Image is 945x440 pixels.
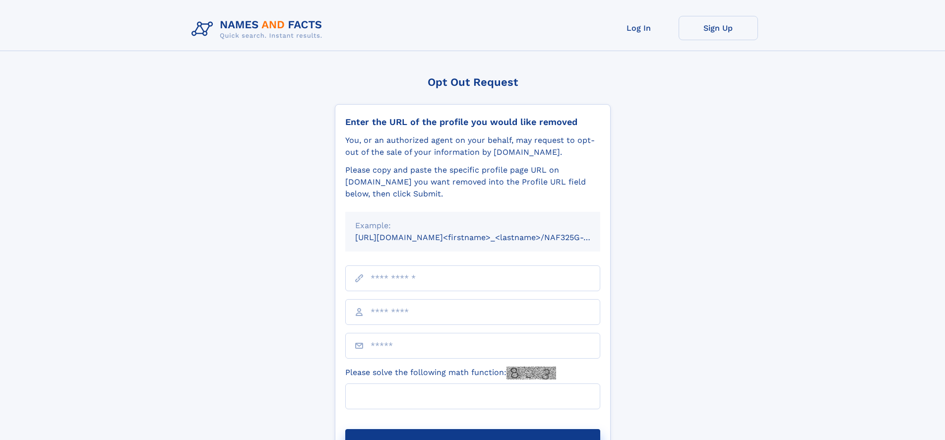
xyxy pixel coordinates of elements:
[345,367,556,379] label: Please solve the following math function:
[345,134,600,158] div: You, or an authorized agent on your behalf, may request to opt-out of the sale of your informatio...
[345,117,600,127] div: Enter the URL of the profile you would like removed
[355,233,619,242] small: [URL][DOMAIN_NAME]<firstname>_<lastname>/NAF325G-xxxxxxxx
[345,164,600,200] div: Please copy and paste the specific profile page URL on [DOMAIN_NAME] you want removed into the Pr...
[599,16,679,40] a: Log In
[335,76,611,88] div: Opt Out Request
[188,16,330,43] img: Logo Names and Facts
[679,16,758,40] a: Sign Up
[355,220,590,232] div: Example:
